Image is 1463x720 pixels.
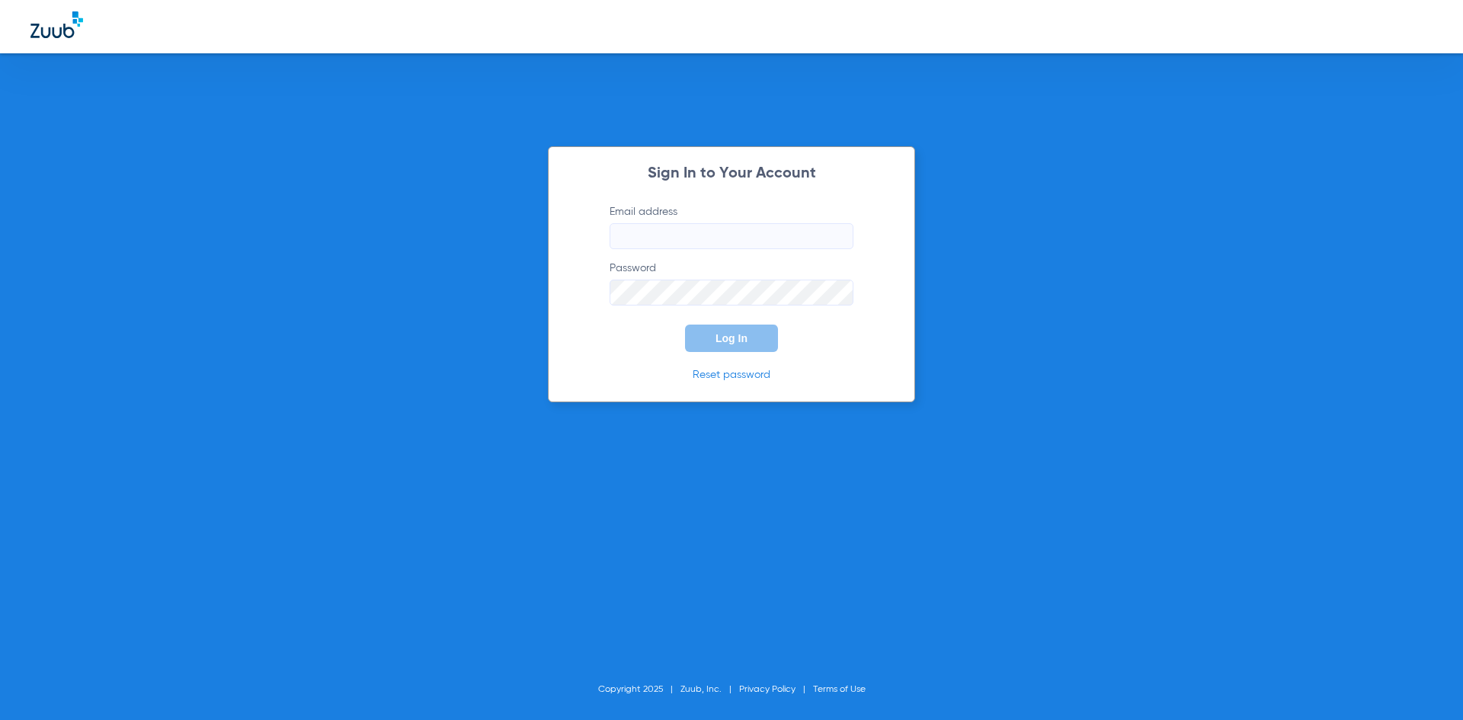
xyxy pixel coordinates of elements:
[693,370,770,380] a: Reset password
[680,682,739,697] li: Zuub, Inc.
[610,204,853,249] label: Email address
[610,261,853,306] label: Password
[715,332,748,344] span: Log In
[813,685,866,694] a: Terms of Use
[685,325,778,352] button: Log In
[610,280,853,306] input: Password
[30,11,83,38] img: Zuub Logo
[587,166,876,181] h2: Sign In to Your Account
[598,682,680,697] li: Copyright 2025
[610,223,853,249] input: Email address
[739,685,796,694] a: Privacy Policy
